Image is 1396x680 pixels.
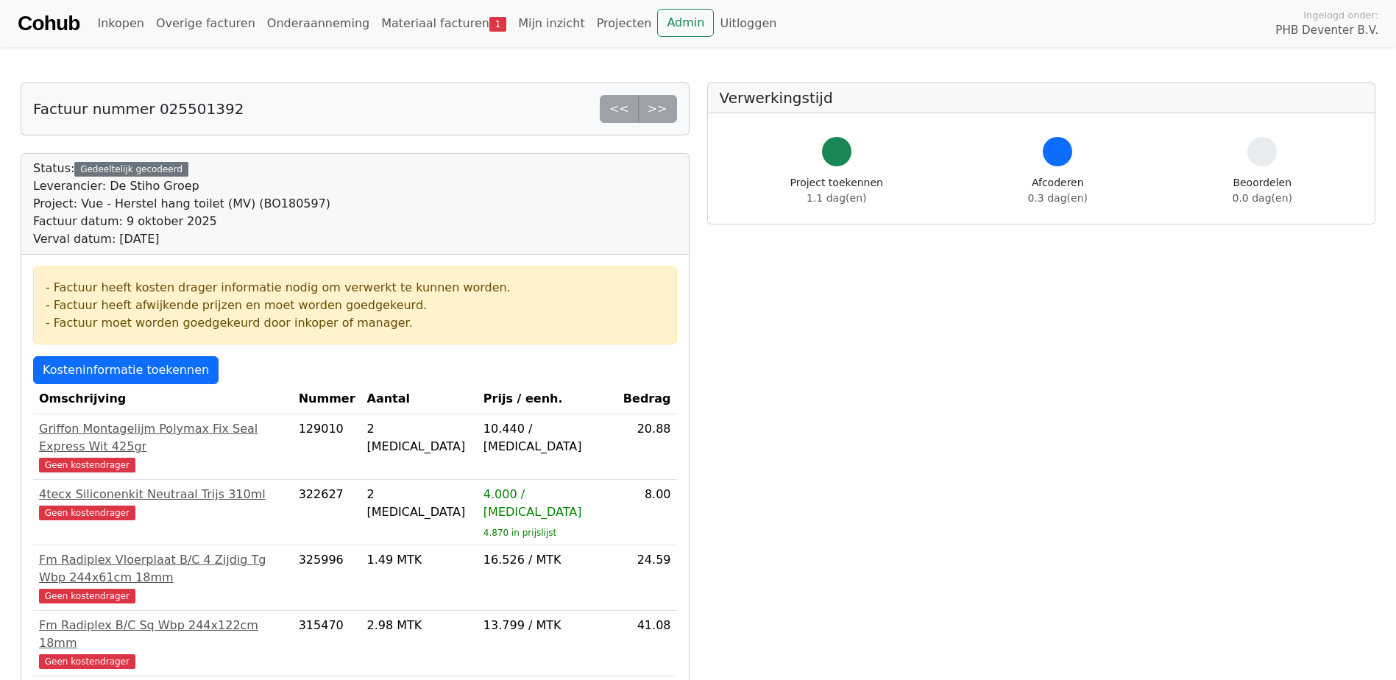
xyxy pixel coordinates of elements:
[367,617,472,634] div: 2.98 MTK
[39,486,287,503] div: 4tecx Siliconenkit Neutraal Trijs 310ml
[39,551,287,604] a: Fm Radiplex Vloerplaat B/C 4 Zijdig Tg Wbp 244x61cm 18mmGeen kostendrager
[617,414,677,480] td: 20.88
[293,384,361,414] th: Nummer
[150,9,261,38] a: Overige facturen
[375,9,512,38] a: Materiaal facturen1
[591,9,658,38] a: Projecten
[18,6,79,41] a: Cohub
[1233,192,1292,204] span: 0.0 dag(en)
[367,551,472,569] div: 1.49 MTK
[39,486,287,521] a: 4tecx Siliconenkit Neutraal Trijs 310mlGeen kostendrager
[74,162,188,177] div: Gedeeltelijk gecodeerd
[790,175,883,206] div: Project toekennen
[39,617,287,652] div: Fm Radiplex B/C Sq Wbp 244x122cm 18mm
[33,195,330,213] div: Project: Vue - Herstel hang toilet (MV) (BO180597)
[478,384,617,414] th: Prijs / eenh.
[33,356,219,384] a: Kosteninformatie toekennen
[39,420,287,456] div: Griffon Montagelijm Polymax Fix Seal Express Wit 425gr
[617,480,677,545] td: 8.00
[1233,175,1292,206] div: Beoordelen
[293,414,361,480] td: 129010
[91,9,149,38] a: Inkopen
[720,89,1364,107] h5: Verwerkingstijd
[483,617,612,634] div: 13.799 / MTK
[367,486,472,521] div: 2 [MEDICAL_DATA]
[657,9,714,37] a: Admin
[483,486,612,521] div: 4.000 / [MEDICAL_DATA]
[261,9,375,38] a: Onderaanneming
[1303,8,1378,22] span: Ingelogd onder:
[483,420,612,456] div: 10.440 / [MEDICAL_DATA]
[1275,22,1378,39] span: PHB Deventer B.V.
[361,384,478,414] th: Aantal
[1028,175,1088,206] div: Afcoderen
[46,297,665,314] div: - Factuur heeft afwijkende prijzen en moet worden goedgekeurd.
[714,9,782,38] a: Uitloggen
[293,480,361,545] td: 322627
[489,17,506,32] span: 1
[617,384,677,414] th: Bedrag
[46,279,665,297] div: - Factuur heeft kosten drager informatie nodig om verwerkt te kunnen worden.
[33,160,330,248] div: Status:
[39,589,135,603] span: Geen kostendrager
[39,654,135,669] span: Geen kostendrager
[512,9,591,38] a: Mijn inzicht
[367,420,472,456] div: 2 [MEDICAL_DATA]
[293,545,361,611] td: 325996
[807,192,866,204] span: 1.1 dag(en)
[33,100,244,118] h5: Factuur nummer 025501392
[617,611,677,676] td: 41.08
[33,384,293,414] th: Omschrijving
[617,545,677,611] td: 24.59
[39,551,287,587] div: Fm Radiplex Vloerplaat B/C 4 Zijdig Tg Wbp 244x61cm 18mm
[33,177,330,195] div: Leverancier: De Stiho Groep
[39,458,135,472] span: Geen kostendrager
[1028,192,1088,204] span: 0.3 dag(en)
[39,420,287,473] a: Griffon Montagelijm Polymax Fix Seal Express Wit 425grGeen kostendrager
[46,314,665,332] div: - Factuur moet worden goedgekeurd door inkoper of manager.
[293,611,361,676] td: 315470
[39,617,287,670] a: Fm Radiplex B/C Sq Wbp 244x122cm 18mmGeen kostendrager
[39,506,135,520] span: Geen kostendrager
[33,230,330,248] div: Verval datum: [DATE]
[483,528,556,538] sub: 4.870 in prijslijst
[33,213,330,230] div: Factuur datum: 9 oktober 2025
[483,551,612,569] div: 16.526 / MTK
